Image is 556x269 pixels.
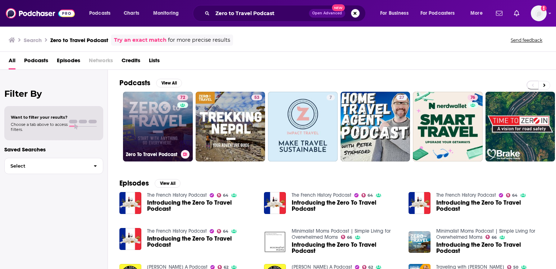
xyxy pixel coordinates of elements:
a: 64 [217,193,229,197]
a: The French History Podcast [147,192,207,198]
a: 27 [396,95,407,100]
span: Introducing the Zero To Travel Podcast [292,200,400,212]
a: Lists [149,55,160,69]
span: New [332,4,345,11]
a: 66 [341,235,352,239]
a: Introducing the Zero To Travel Podcast [147,200,255,212]
a: 64 [217,229,229,233]
button: Show profile menu [531,5,547,21]
a: 76 [413,92,483,161]
span: 66 [347,236,352,239]
span: Monitoring [153,8,179,18]
span: Logged in as helenma123 [531,5,547,21]
span: 7 [329,94,332,101]
h3: Search [24,37,42,44]
a: Introducing the Zero To Travel Podcast [147,236,255,248]
img: User Profile [531,5,547,21]
a: Show notifications dropdown [511,7,522,19]
button: View All [156,79,182,87]
p: Saved Searches [4,146,103,153]
a: Minimalist Moms Podcast | Simple Living for Overwhelmed Moms [436,228,535,240]
h2: Episodes [119,179,149,188]
span: 64 [223,230,228,233]
div: 0 [548,95,552,159]
a: Podcasts [24,55,48,69]
a: The French History Podcast [436,192,496,198]
span: Open Advanced [312,12,342,15]
button: open menu [465,8,492,19]
span: 72 [180,94,185,101]
span: Charts [124,8,139,18]
button: Open AdvancedNew [309,9,345,18]
a: The French History Podcast [147,228,207,234]
button: Select [4,158,103,174]
button: open menu [416,8,465,19]
a: 72 [177,95,188,100]
span: for more precise results [168,36,230,44]
img: Introducing the Zero To Travel Podcast [409,192,430,214]
a: The French History Podcast [292,192,351,198]
span: 53 [254,94,259,101]
h2: Filter By [4,88,103,99]
span: Podcasts [89,8,110,18]
h3: Zero To Travel Podcast [126,151,178,158]
a: Introducing the Zero To Travel Podcast [436,242,544,254]
a: 53 [196,92,265,161]
span: More [470,8,483,18]
a: PodcastsView All [119,78,182,87]
span: 62 [368,266,373,269]
input: Search podcasts, credits, & more... [213,8,309,19]
a: 7 [268,92,338,161]
img: Introducing the Zero To Travel Podcast [119,192,141,214]
button: open menu [148,8,188,19]
img: Introducing the Zero To Travel Podcast [119,228,141,250]
a: Charts [119,8,143,19]
a: 64 [361,193,373,197]
a: Credits [122,55,140,69]
button: Send feedback [509,37,544,43]
span: 64 [512,194,518,197]
h2: Podcasts [119,78,150,87]
a: Introducing the Zero To Travel Podcast [436,200,544,212]
img: Podchaser - Follow, Share and Rate Podcasts [6,6,75,20]
span: 62 [224,266,228,269]
span: Select [5,164,88,168]
a: 53 [251,95,262,100]
a: 27 [341,92,410,161]
div: Search podcasts, credits, & more... [200,5,373,22]
a: Try an exact match [114,36,167,44]
a: Introducing the Zero To Travel Podcast [409,231,430,253]
a: Episodes [57,55,80,69]
a: Introducing the Zero To Travel Podcast [292,242,400,254]
span: 66 [492,236,497,239]
span: 76 [470,94,475,101]
button: View All [155,179,181,188]
a: All [9,55,15,69]
span: Choose a tab above to access filters. [11,122,68,132]
h3: Zero to Travel Podcast [50,37,108,44]
span: For Business [380,8,409,18]
a: 0 [486,92,555,161]
a: 7 [327,95,335,100]
span: For Podcasters [420,8,455,18]
a: Show notifications dropdown [493,7,505,19]
a: EpisodesView All [119,179,181,188]
span: 27 [399,94,404,101]
span: Networks [89,55,113,69]
img: Introducing the Zero To Travel Podcast [264,231,286,253]
a: Minimalist Moms Podcast | Simple Living for Overwhelmed Moms [292,228,391,240]
span: 64 [223,194,228,197]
